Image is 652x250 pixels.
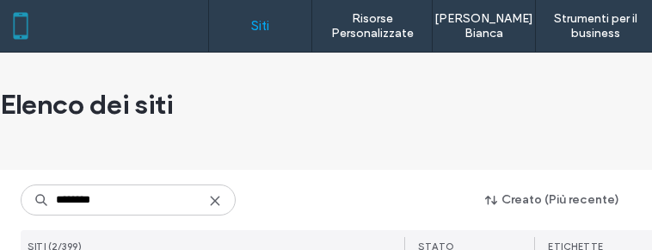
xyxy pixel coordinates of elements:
[471,186,635,214] button: Creato (Più recente)
[251,18,269,34] label: Siti
[433,11,535,41] label: [PERSON_NAME] Bianca
[38,12,79,28] span: Aiuto
[312,11,432,41] label: Risorse Personalizzate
